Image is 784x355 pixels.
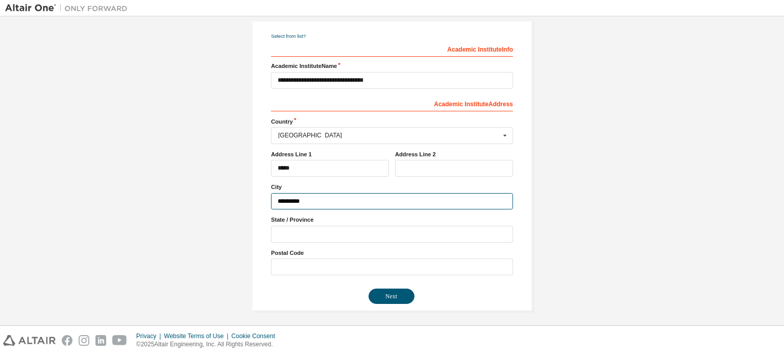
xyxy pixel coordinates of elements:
[271,95,513,111] div: Academic Institute Address
[164,332,231,340] div: Website Terms of Use
[271,150,389,158] label: Address Line 1
[271,183,513,191] label: City
[271,249,513,257] label: Postal Code
[112,335,127,346] img: youtube.svg
[136,340,281,349] p: © 2025 Altair Engineering, Inc. All Rights Reserved.
[231,332,281,340] div: Cookie Consent
[3,335,56,346] img: altair_logo.svg
[278,132,500,138] div: [GEOGRAPHIC_DATA]
[271,62,513,70] label: Academic Institute Name
[62,335,72,346] img: facebook.svg
[271,216,513,224] label: State / Province
[271,40,513,57] div: Academic Institute Info
[79,335,89,346] img: instagram.svg
[271,33,306,39] a: Select from list?
[369,289,414,304] button: Next
[95,335,106,346] img: linkedin.svg
[395,150,513,158] label: Address Line 2
[5,3,133,13] img: Altair One
[136,332,164,340] div: Privacy
[271,117,513,126] label: Country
